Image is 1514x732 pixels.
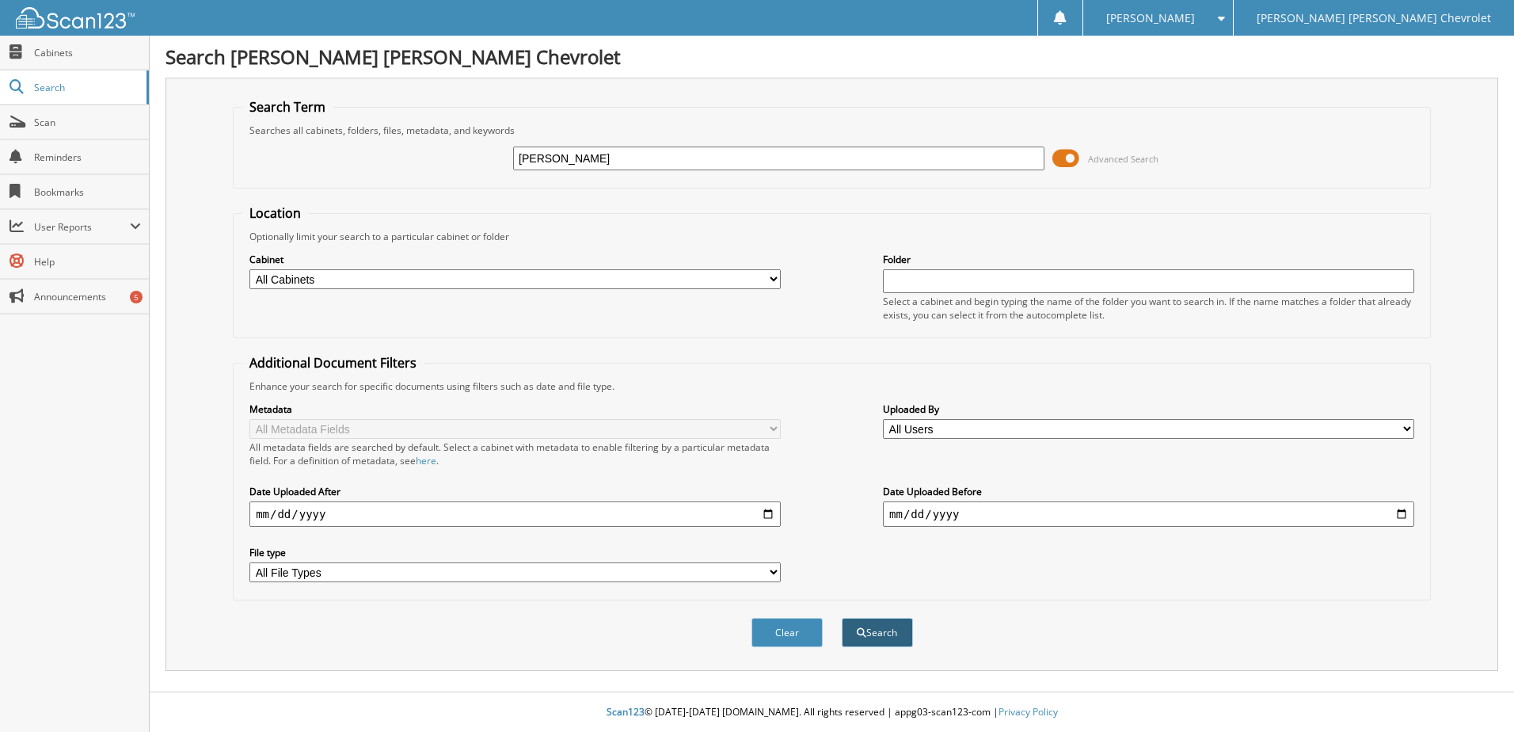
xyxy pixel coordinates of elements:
label: Date Uploaded Before [883,485,1414,498]
img: scan123-logo-white.svg [16,7,135,29]
div: Select a cabinet and begin typing the name of the folder you want to search in. If the name match... [883,295,1414,322]
a: Privacy Policy [999,705,1058,719]
legend: Additional Document Filters [242,354,424,372]
div: Optionally limit your search to a particular cabinet or folder [242,230,1422,243]
span: Cabinets [34,46,141,59]
button: Search [842,618,913,647]
label: Metadata [249,402,781,416]
span: Scan123 [607,705,645,719]
input: end [883,501,1414,527]
span: Scan [34,116,141,129]
legend: Search Term [242,98,333,116]
div: 5 [130,291,143,303]
span: User Reports [34,220,130,234]
span: Announcements [34,290,141,303]
label: Date Uploaded After [249,485,781,498]
div: All metadata fields are searched by default. Select a cabinet with metadata to enable filtering b... [249,440,781,467]
label: Folder [883,253,1414,266]
span: Reminders [34,151,141,164]
button: Clear [751,618,823,647]
iframe: Chat Widget [1435,656,1514,732]
label: File type [249,546,781,559]
input: start [249,501,781,527]
h1: Search [PERSON_NAME] [PERSON_NAME] Chevrolet [165,44,1498,70]
label: Uploaded By [883,402,1414,416]
label: Cabinet [249,253,781,266]
span: Help [34,255,141,269]
span: Search [34,81,139,94]
div: © [DATE]-[DATE] [DOMAIN_NAME]. All rights reserved | appg03-scan123-com | [150,693,1514,732]
span: Bookmarks [34,185,141,199]
a: here [416,454,436,467]
legend: Location [242,204,309,222]
span: [PERSON_NAME] [1106,13,1195,23]
span: [PERSON_NAME] [PERSON_NAME] Chevrolet [1257,13,1491,23]
span: Advanced Search [1088,153,1158,165]
div: Searches all cabinets, folders, files, metadata, and keywords [242,124,1422,137]
div: Enhance your search for specific documents using filters such as date and file type. [242,379,1422,393]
